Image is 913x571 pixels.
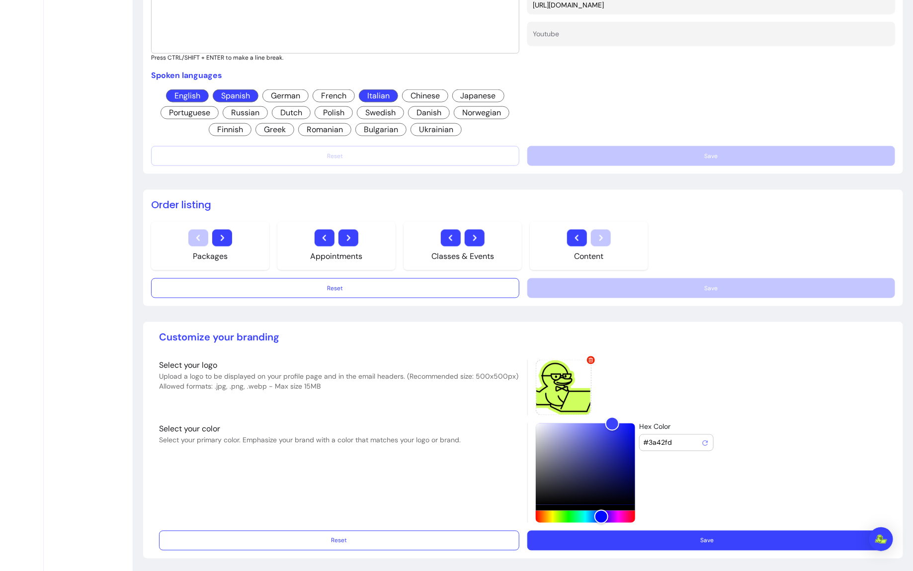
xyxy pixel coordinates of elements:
p: Upload a logo to be displayed on your profile page and in the email headers. (Recommended size: 5... [159,372,519,382]
span: Danish [408,106,450,119]
div: Hue [536,511,635,523]
p: Spoken languages [151,70,519,82]
span: Spanish [213,89,258,102]
span: English [166,89,209,102]
button: Reset [159,531,519,551]
input: Hex Color [644,438,701,448]
div: Color [536,423,635,505]
p: Select your logo [159,360,519,372]
span: Japanese [452,89,504,102]
span: Greek [255,123,294,136]
p: Allowed formats: .jpg, .png, .webp - Max size 15MB [159,382,519,392]
button: Reset [151,278,519,298]
div: Classes & Events [431,250,494,262]
span: Swedish [357,106,404,119]
p: Select your primary color. Emphasize your brand with a color that matches your logo or brand. [159,435,519,445]
span: Finnish [209,123,251,136]
span: Polish [315,106,353,119]
p: Press CTRL/SHIFT + ENTER to make a line break. [151,54,519,62]
span: Ukrainian [411,123,462,136]
p: Customize your branding [159,330,887,344]
span: Bulgarian [355,123,407,136]
div: Appointments [311,250,363,262]
h2: Order listing [151,198,895,212]
span: Hex Color [640,422,671,431]
button: Save [527,531,888,551]
span: Romanian [298,123,351,136]
span: Dutch [272,106,311,119]
p: Select your color [159,423,519,435]
span: Russian [223,106,268,119]
span: Italian [359,89,398,102]
div: Content [575,250,604,262]
img: https://d22cr2pskkweo8.cloudfront.net/0a7b906a-41c7-4ba3-b491-97d8720cb867 [536,360,591,415]
div: Open Intercom Messenger [869,527,893,551]
span: French [313,89,355,102]
span: Chinese [402,89,448,102]
span: Portuguese [161,106,219,119]
div: Packages [193,250,228,262]
span: German [262,89,309,102]
span: Norwegian [454,106,509,119]
div: Logo [536,360,591,415]
input: Youtube [533,32,890,42]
